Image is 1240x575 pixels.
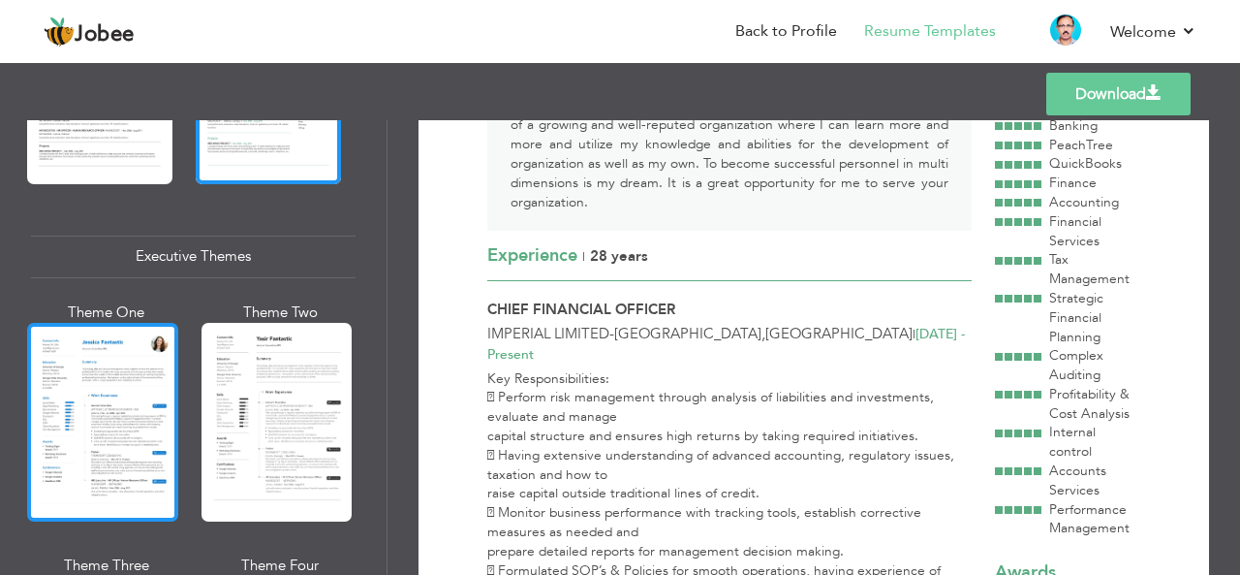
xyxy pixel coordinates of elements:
[590,246,648,266] span: 28 Years
[487,300,675,319] span: Chief Financial Officer
[609,324,614,343] span: -
[31,303,182,323] div: Theme One
[487,324,609,343] span: Imperial Limited
[205,303,356,323] div: Theme Two
[1050,15,1081,46] img: Profile Img
[761,324,765,343] span: ,
[1049,289,1103,346] span: Strategic Financial Planning
[1049,385,1130,423] span: Profitability & Cost Analysis
[1049,154,1122,173] span: QuickBooks
[44,16,135,48] a: Jobee
[1049,174,1097,192] span: Finance
[913,325,915,343] span: |
[1049,212,1101,250] span: Financial Services
[1046,73,1191,115] a: Download
[31,236,356,277] div: Executive Themes
[1110,20,1196,44] a: Welcome
[44,16,75,48] img: jobee.io
[864,20,996,43] a: Resume Templates
[1049,423,1096,461] span: Internal control
[1049,462,1106,499] span: Accounts Services
[614,324,761,343] span: [GEOGRAPHIC_DATA]
[1049,250,1130,288] span: Tax Management
[1049,136,1113,154] span: PeachTree
[765,324,913,343] span: [GEOGRAPHIC_DATA]
[735,20,837,43] a: Back to Profile
[1049,346,1103,384] span: Complex Auditing
[582,247,585,266] span: |
[75,24,135,46] span: Jobee
[1049,500,1130,538] span: Performance Management
[487,325,965,363] span: [DATE] - Present
[1049,116,1098,135] span: Banking
[1049,193,1119,211] span: Accounting
[487,243,577,268] span: Experience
